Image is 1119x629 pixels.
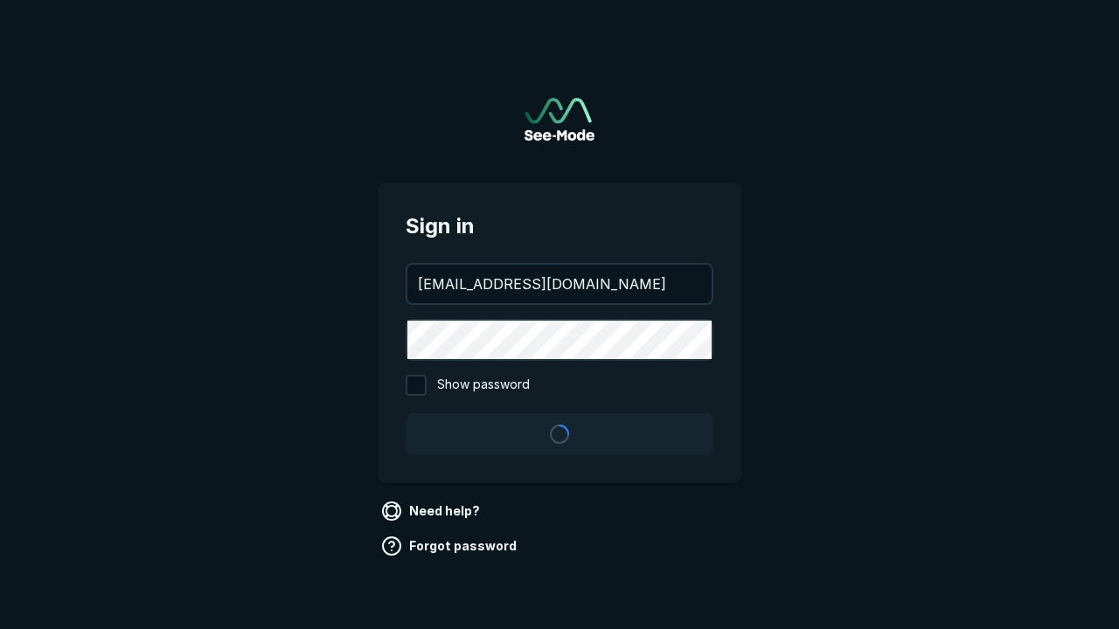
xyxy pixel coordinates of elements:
span: Show password [437,375,530,396]
img: See-Mode Logo [525,98,594,141]
a: Forgot password [378,532,524,560]
span: Sign in [406,211,713,242]
a: Need help? [378,497,487,525]
input: your@email.com [407,265,712,303]
a: Go to sign in [525,98,594,141]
